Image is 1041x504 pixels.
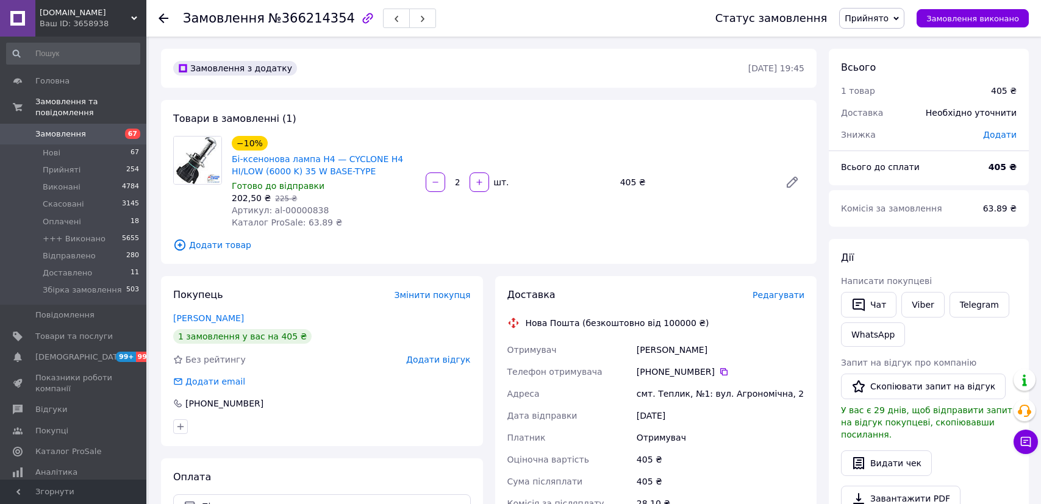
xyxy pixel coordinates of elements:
span: 67 [125,129,140,139]
span: Каталог ProSale [35,446,101,457]
span: Готово до відправки [232,181,324,191]
button: Замовлення виконано [917,9,1029,27]
span: Оплата [173,471,211,483]
div: Ваш ID: 3658938 [40,18,146,29]
span: Телефон отримувача [507,367,603,377]
div: Статус замовлення [715,12,828,24]
span: Редагувати [753,290,804,300]
span: Комісія за замовлення [841,204,942,213]
div: Замовлення з додатку [173,61,297,76]
span: Отримувач [507,345,557,355]
span: Дата відправки [507,411,578,421]
a: Редагувати [780,170,804,194]
span: 11 [131,268,139,279]
div: 1 замовлення у вас на 405 ₴ [173,329,312,344]
img: Бі-ксенонова лампа H4 — CYCLONE H4 HI/LOW (6000 K) 35 W BASE-TYPE [174,137,221,184]
time: [DATE] 19:45 [748,63,804,73]
button: Чат [841,292,896,318]
span: 18 [131,216,139,227]
span: Відправлено [43,250,96,261]
div: [PHONE_NUMBER] [184,397,265,410]
div: 405 ₴ [634,449,807,470]
span: Товари та послуги [35,331,113,342]
span: Сума післяплати [507,477,583,486]
span: Дії [841,252,854,263]
a: Telegram [950,292,1009,318]
div: Додати email [184,375,246,388]
span: Аналітика [35,467,77,478]
span: 225 ₴ [275,194,297,203]
span: 503 [126,285,139,296]
span: 67 [131,147,139,158]
span: 4784 [122,182,139,193]
span: AUTO-LINE.in.ua [40,7,131,18]
div: смт. Теплик, №1: вул. Агрономічна, 2 [634,383,807,405]
span: Замовлення [35,129,86,140]
span: Доставлено [43,268,92,279]
span: Повідомлення [35,310,95,321]
span: Змінити покупця [395,290,471,300]
span: Замовлення [183,11,265,26]
div: −10% [232,136,268,151]
div: 405 ₴ [615,174,775,191]
span: Прийняті [43,165,80,176]
span: Додати [983,130,1017,140]
span: №366214354 [268,11,355,26]
span: 280 [126,250,139,261]
span: Адреса [507,389,540,399]
span: Без рейтингу [185,355,246,364]
span: Відгуки [35,404,67,415]
span: Платник [507,433,546,442]
span: Доставка [841,108,883,118]
span: Додати товар [173,238,804,252]
b: 405 ₴ [989,162,1017,172]
span: Замовлення та повідомлення [35,96,146,118]
span: Скасовані [43,199,84,210]
span: Покупці [35,425,68,436]
div: Отримувач [634,427,807,449]
a: Бі-ксенонова лампа H4 — CYCLONE H4 HI/LOW (6000 K) 35 W BASE-TYPE [232,154,403,176]
span: Збірка замовлення [43,285,122,296]
span: Виконані [43,182,80,193]
div: шт. [490,176,510,188]
span: Написати покупцеві [841,276,932,286]
span: Додати відгук [406,355,470,364]
span: Всього [841,62,876,73]
span: Нові [43,147,60,158]
button: Чат з покупцем [1014,430,1038,454]
span: Оплачені [43,216,81,227]
span: Каталог ProSale: 63.89 ₴ [232,218,342,227]
div: [PHONE_NUMBER] [637,366,804,378]
span: 5655 [122,233,139,244]
span: Покупець [173,289,223,300]
span: Прийнято [845,13,889,23]
span: Головна [35,76,70,87]
div: Повернутися назад [159,12,168,24]
button: Скопіювати запит на відгук [841,374,1006,399]
div: Нова Пошта (безкоштовно від 100000 ₴) [523,317,712,329]
span: У вас є 29 днів, щоб відправити запит на відгук покупцеві, скопіювавши посилання. [841,405,1012,439]
span: Оціночна вартість [507,455,589,464]
span: Товари в замовленні (1) [173,113,296,124]
div: 405 ₴ [634,470,807,492]
div: Додати email [172,375,246,388]
div: Необхідно уточнити [918,99,1024,126]
span: 99+ [136,352,156,362]
span: Знижка [841,130,876,140]
span: Доставка [507,289,556,300]
a: [PERSON_NAME] [173,313,244,323]
div: [PERSON_NAME] [634,339,807,361]
span: +++ Виконано [43,233,106,244]
button: Видати чек [841,450,932,476]
a: Viber [901,292,944,318]
div: [DATE] [634,405,807,427]
a: WhatsApp [841,322,905,347]
span: 202,50 ₴ [232,193,271,203]
div: 405 ₴ [991,85,1017,97]
span: 254 [126,165,139,176]
span: 3145 [122,199,139,210]
span: [DEMOGRAPHIC_DATA] [35,352,126,363]
input: Пошук [6,43,140,65]
span: Показники роботи компанії [35,372,113,394]
span: Всього до сплати [841,162,920,172]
